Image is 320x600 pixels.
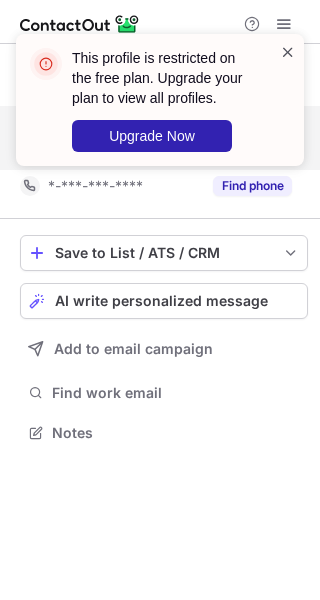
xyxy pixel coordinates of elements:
span: Add to email campaign [54,341,213,357]
button: Notes [20,419,308,447]
button: save-profile-one-click [20,235,308,271]
button: Upgrade Now [72,120,232,152]
div: Save to List / ATS / CRM [55,245,273,261]
span: Notes [52,424,300,442]
button: AI write personalized message [20,283,308,319]
span: Find work email [52,384,300,402]
button: Add to email campaign [20,331,308,367]
button: Find work email [20,379,308,407]
img: ContactOut v5.3.10 [20,12,140,36]
span: Upgrade Now [109,128,195,144]
span: AI write personalized message [55,293,268,309]
header: This profile is restricted on the free plan. Upgrade your plan to view all profiles. [72,48,256,108]
img: error [30,48,62,80]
